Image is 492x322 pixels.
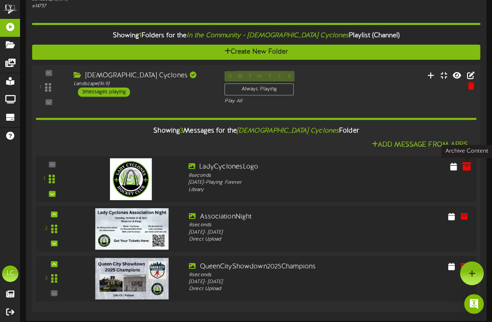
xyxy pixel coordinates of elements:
div: Direct Upload [189,286,360,293]
div: Landscape ( 16:9 ) [74,80,212,87]
div: [DATE] - Playing Forever [189,179,361,186]
div: QueenCityShowdown2025Champions [189,262,360,271]
button: Create New Folder [32,45,480,60]
div: LadyCyclonesLogo [189,162,361,172]
div: 8 seconds [189,172,361,179]
div: Open Intercom Messenger [464,294,484,314]
button: Add Message From Apps [369,140,470,150]
span: 1 [139,32,142,39]
img: 20d2be83-d800-4c64-b015-036c70191c4a.png [95,208,169,249]
div: Showing Messages for the Folder [30,122,483,140]
i: In the Community - [DEMOGRAPHIC_DATA] Cyclones [186,32,348,39]
div: LC [2,266,18,282]
div: 8 seconds [189,271,360,278]
div: 3 messages playing [78,88,130,97]
i: [DEMOGRAPHIC_DATA] Cyclones [237,127,339,134]
div: 8 seconds [189,222,360,229]
div: Direct Upload [189,236,360,243]
img: 2b5ef3c1-1588-4391-92f3-2f1cf28d212f.jpeg [110,158,151,200]
div: Showing Folders for the Playlist (Channel) [26,27,486,45]
div: Always Playing [225,83,294,95]
div: AssociationNight [189,212,360,222]
div: [DATE] - [DATE] [189,229,360,236]
div: [DATE] - [DATE] [189,279,360,286]
div: Play All [225,97,325,104]
div: Library [189,186,361,194]
div: [DEMOGRAPHIC_DATA] Cyclones [74,71,212,80]
div: # 14757 [32,3,211,10]
img: 6a269776-498d-4b3c-ae1a-92ec556725f1.png [95,258,169,299]
span: 3 [180,127,183,134]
